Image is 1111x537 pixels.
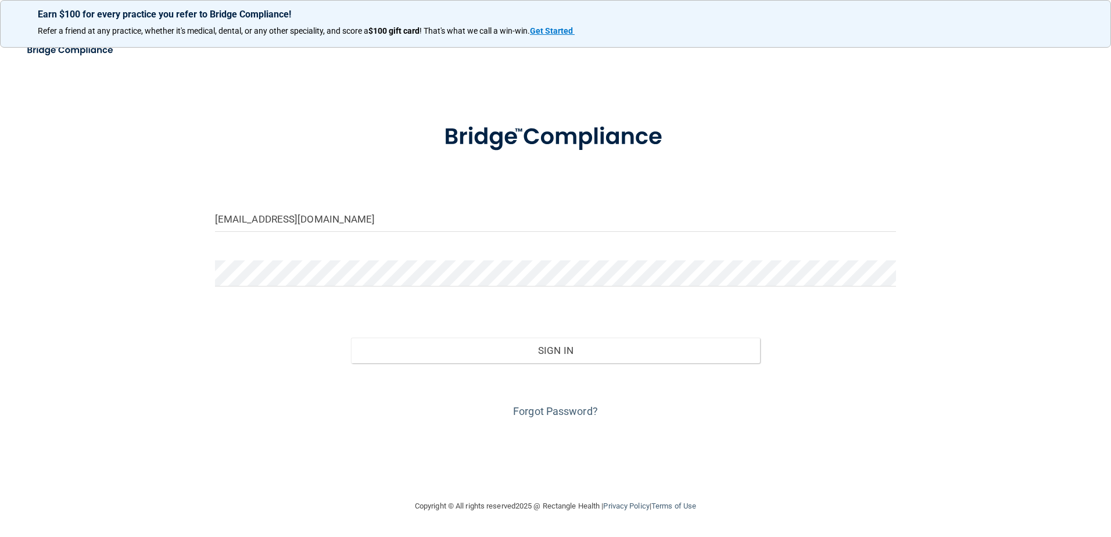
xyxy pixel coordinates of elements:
a: Forgot Password? [513,405,598,417]
img: bridge_compliance_login_screen.278c3ca4.svg [420,107,691,167]
span: ! That's what we call a win-win. [420,26,530,35]
div: Copyright © All rights reserved 2025 @ Rectangle Health | | [343,488,768,525]
a: Terms of Use [651,502,696,510]
p: Earn $100 for every practice you refer to Bridge Compliance! [38,9,1073,20]
a: Get Started [530,26,575,35]
a: Privacy Policy [603,502,649,510]
strong: $100 gift card [368,26,420,35]
strong: Get Started [530,26,573,35]
button: Sign In [351,338,760,363]
span: Refer a friend at any practice, whether it's medical, dental, or any other speciality, and score a [38,26,368,35]
input: Email [215,206,897,232]
img: bridge_compliance_login_screen.278c3ca4.svg [17,38,124,62]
